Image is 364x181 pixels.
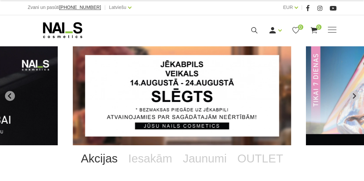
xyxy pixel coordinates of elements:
button: Go to last slide [5,91,15,101]
a: 0 [310,26,318,34]
a: 0 [292,26,300,34]
a: EUR [283,3,293,11]
span: | [104,3,106,12]
a: Jaunumi [178,145,232,172]
a: Latviešu [109,3,126,11]
span: | [301,3,303,12]
span: 0 [298,24,303,30]
a: Akcijas [76,145,123,172]
div: Zvani un pasūti [28,3,101,12]
a: Iesakām [123,145,178,172]
li: 1 of 12 [73,46,291,145]
button: Next slide [349,91,359,101]
span: 0 [316,24,322,30]
a: OUTLET [232,145,288,172]
a: [PHONE_NUMBER] [59,5,101,10]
